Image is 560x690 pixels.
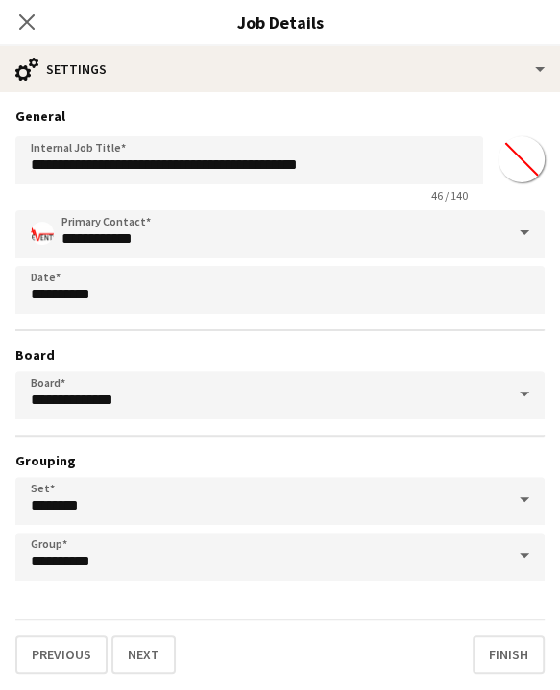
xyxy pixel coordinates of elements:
[15,107,545,125] h3: General
[416,188,483,202] span: 46 / 140
[15,635,108,674] button: Previous
[111,635,176,674] button: Next
[15,452,545,469] h3: Grouping
[15,346,545,364] h3: Board
[473,635,545,674] button: Finish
